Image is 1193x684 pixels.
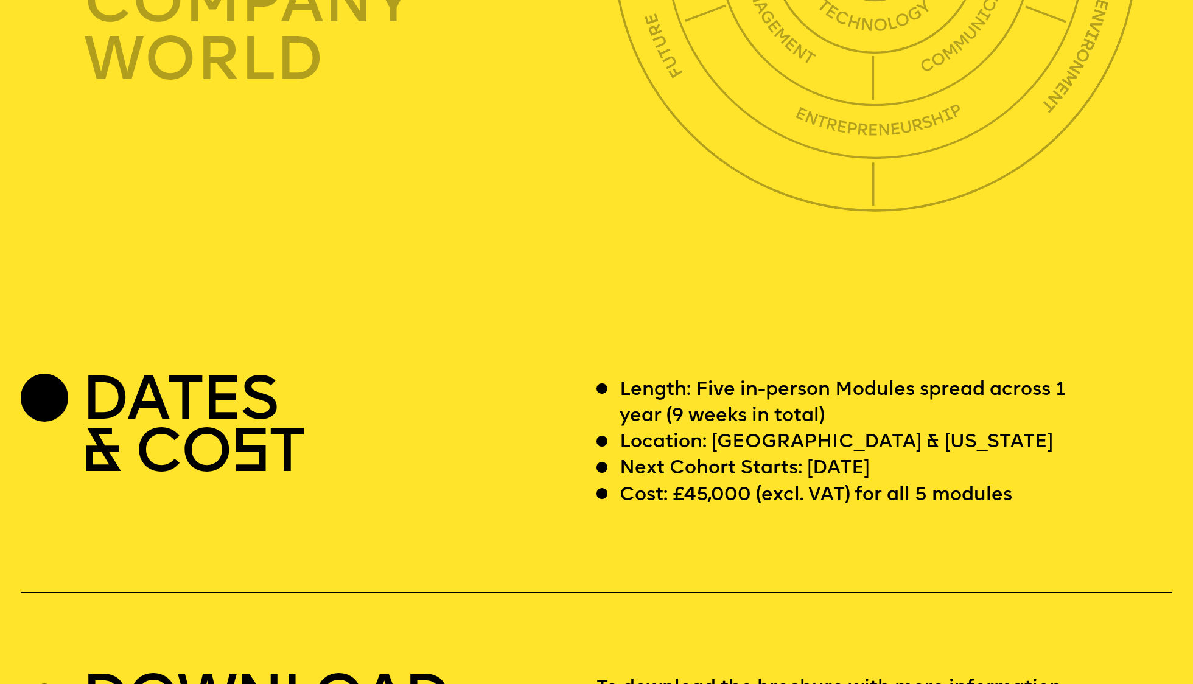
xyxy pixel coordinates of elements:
span: S [231,425,268,486]
p: Cost: £45,000 (excl. VAT) for all 5 modules [620,483,1012,509]
div: world [84,31,621,88]
p: Location: [GEOGRAPHIC_DATA] & [US_STATE] [620,430,1053,456]
h2: DATES & CO T [82,377,304,482]
p: Length: Five in-person Modules spread across 1 year (9 weeks in total) [620,377,1100,430]
p: Next Cohort Starts: [DATE] [620,456,869,482]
